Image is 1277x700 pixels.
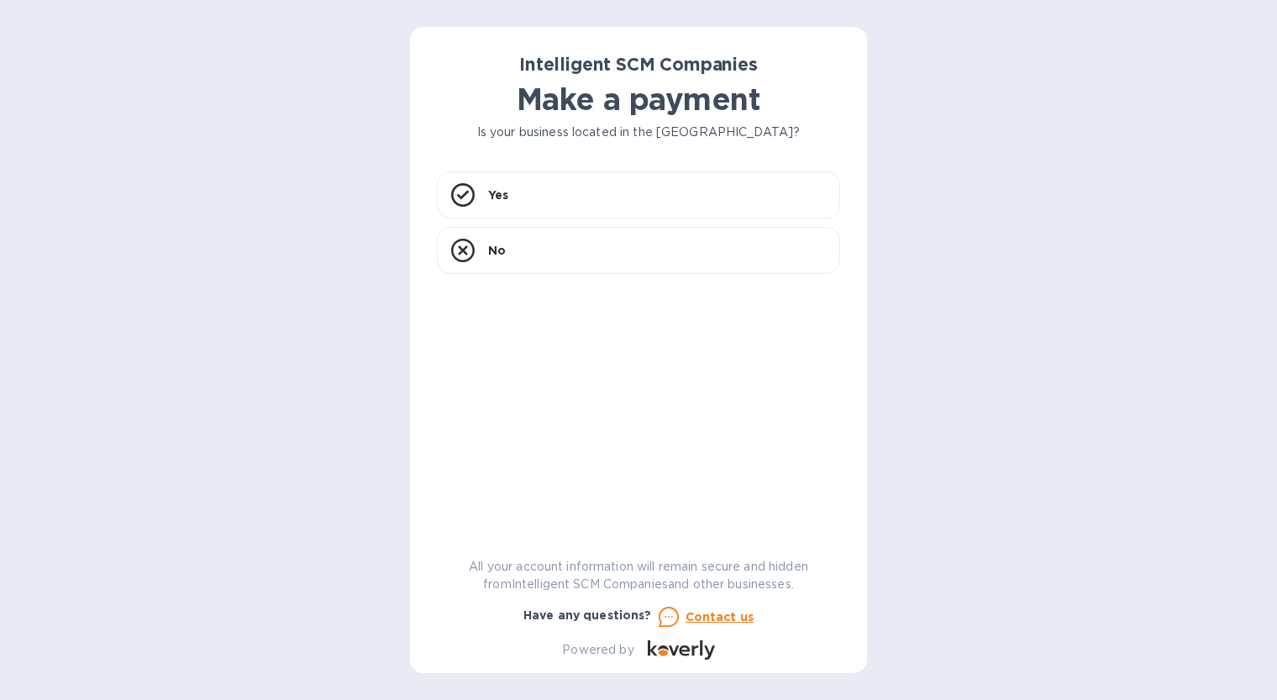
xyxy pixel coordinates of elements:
[562,641,633,659] p: Powered by
[686,610,754,624] u: Contact us
[437,558,840,593] p: All your account information will remain secure and hidden from Intelligent SCM Companies and oth...
[523,608,652,622] b: Have any questions?
[488,242,506,259] p: No
[519,54,758,75] b: Intelligent SCM Companies
[488,187,508,203] p: Yes
[437,82,840,117] h1: Make a payment
[437,124,840,141] p: Is your business located in the [GEOGRAPHIC_DATA]?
